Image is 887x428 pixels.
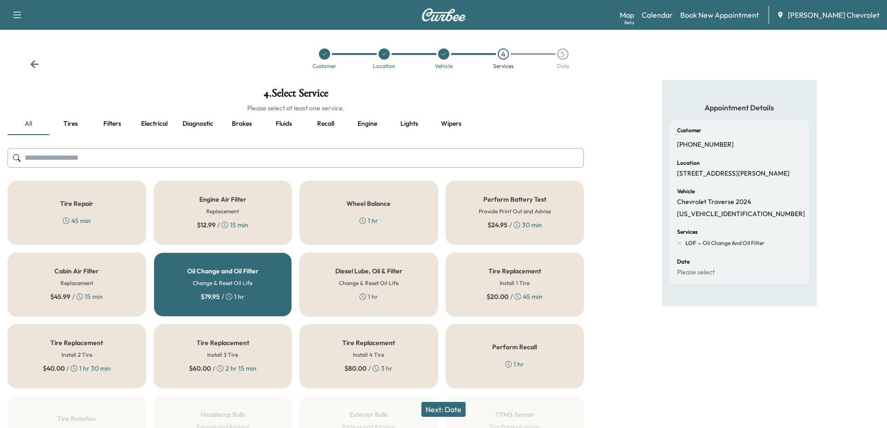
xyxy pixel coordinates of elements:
[388,113,430,135] button: Lights
[788,9,880,20] span: [PERSON_NAME] Chevrolet
[63,216,91,225] div: 45 min
[49,113,91,135] button: Tires
[312,63,336,69] div: Customer
[487,292,542,301] div: / 45 min
[50,292,103,301] div: / 15 min
[701,239,765,247] span: Oil Change and Oil Filter
[345,364,366,373] span: $ 80.00
[696,238,701,248] span: -
[54,268,99,274] h5: Cabin Air Filter
[624,19,634,26] div: Beta
[30,60,39,69] div: Back
[7,103,584,113] h6: Please select at least one service.
[61,279,93,287] h6: Replacement
[677,189,695,194] h6: Vehicle
[305,113,346,135] button: Recall
[435,63,453,69] div: Vehicle
[680,9,759,20] a: Book New Appointment
[50,340,103,346] h5: Tire Replacement
[492,344,537,350] h5: Perform Recall
[620,9,634,20] a: MapBeta
[557,63,569,69] div: Date
[359,292,378,301] div: 1 hr
[197,220,248,230] div: / 15 min
[7,88,584,103] h1: 4 . Select Service
[353,351,384,359] h6: Install 4 Tire
[488,220,508,230] span: $ 24.95
[346,113,388,135] button: Engine
[488,220,542,230] div: / 30 min
[345,364,393,373] div: / 3 hr
[201,292,244,301] div: / 1 hr
[487,292,508,301] span: $ 20.00
[91,113,133,135] button: Filters
[373,63,395,69] div: Location
[500,279,529,287] h6: Install 1 Tire
[498,48,509,60] div: 4
[493,63,514,69] div: Services
[677,268,715,277] p: Please select
[43,364,65,373] span: $ 40.00
[479,207,551,216] h6: Provide Print Out and Advise
[421,402,466,417] button: Next: Date
[61,351,92,359] h6: Install 2 Tire
[677,210,805,218] p: [US_VEHICLE_IDENTIFICATION_NUMBER]
[488,268,541,274] h5: Tire Replacement
[263,113,305,135] button: Fluids
[677,259,690,265] h6: Date
[421,8,466,21] img: Curbee Logo
[189,364,257,373] div: / 2 hr 15 min
[197,220,216,230] span: $ 12.99
[677,198,751,206] p: Chevrolet Traverse 2024
[335,268,402,274] h5: Diesel Lube, Oil & Filter
[339,279,399,287] h6: Change & Reset Oil Life
[206,207,239,216] h6: Replacement
[505,360,524,369] div: 1 hr
[175,113,221,135] button: Diagnostic
[557,48,569,60] div: 5
[677,128,701,133] h6: Customer
[642,9,673,20] a: Calendar
[483,196,546,203] h5: Perform Battery Test
[677,229,697,235] h6: Services
[193,279,252,287] h6: Change & Reset Oil Life
[196,340,249,346] h5: Tire Replacement
[430,113,472,135] button: Wipers
[677,160,700,166] h6: Location
[207,351,238,359] h6: Install 3 Tire
[346,200,391,207] h5: Wheel Balance
[133,113,175,135] button: Electrical
[359,216,378,225] div: 1 hr
[189,364,211,373] span: $ 60.00
[342,340,395,346] h5: Tire Replacement
[199,196,246,203] h5: Engine Air Filter
[677,141,734,149] p: [PHONE_NUMBER]
[677,170,790,178] p: [STREET_ADDRESS][PERSON_NAME]
[43,364,111,373] div: / 1 hr 30 min
[7,113,584,135] div: basic tabs example
[201,292,220,301] span: $ 79.95
[7,113,49,135] button: all
[670,102,809,113] h5: Appointment Details
[685,239,696,247] span: LOF
[50,292,70,301] span: $ 45.99
[221,113,263,135] button: Brakes
[60,200,93,207] h5: Tire Repair
[187,268,258,274] h5: Oil Change and Oil Filter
